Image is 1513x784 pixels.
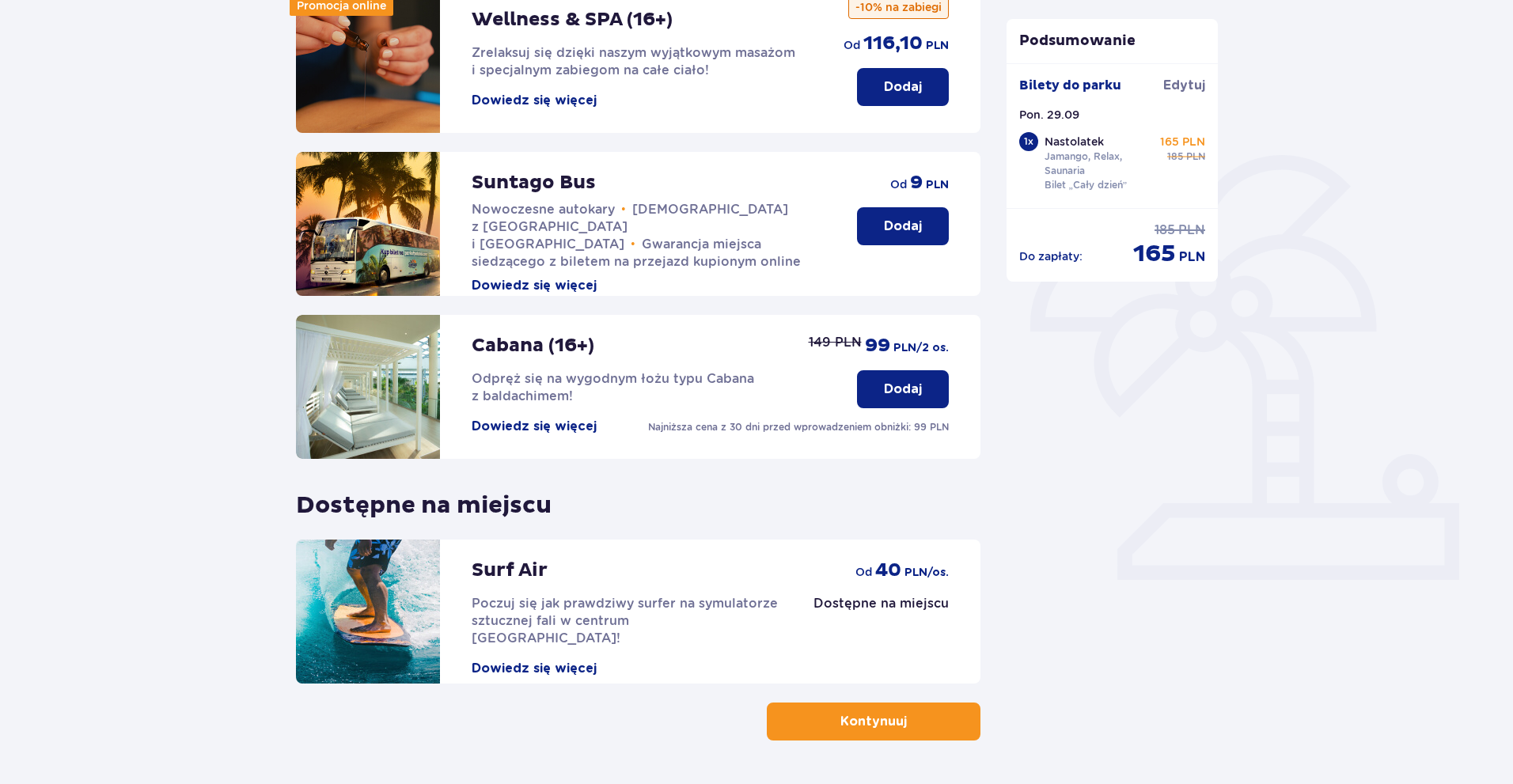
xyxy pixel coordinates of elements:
[1155,222,1175,239] p: 185
[296,315,440,459] img: attraction
[1179,248,1205,266] p: PLN
[472,45,795,78] span: Zrelaksuj się dzięki naszym wyjątkowym masażom i specjalnym zabiegom na całe ciało!
[857,370,949,408] button: Dodaj
[813,595,949,612] p: Dostępne na miejscu
[648,420,949,434] p: Najniższa cena z 30 dni przed wprowadzeniem obniżki: 99 PLN
[767,703,980,740] button: Kontynuuj
[472,92,597,109] button: Dowiedz się więcej
[844,37,860,53] p: od
[1019,77,1121,94] p: Bilety do parku
[1045,150,1154,178] p: Jamango, Relax, Saunaria
[472,371,754,403] span: Odpręż się na wygodnym łożu typu Cabana z baldachimem!
[926,177,949,193] p: PLN
[296,478,552,521] p: Dostępne na miejscu
[910,171,923,195] p: 9
[809,334,862,351] p: 149 PLN
[884,218,922,235] p: Dodaj
[1133,239,1176,269] p: 165
[1178,222,1205,239] p: PLN
[1167,150,1183,164] p: 185
[1186,150,1205,164] p: PLN
[472,596,778,646] span: Poczuj się jak prawdziwy surfer na symulatorze sztucznej fali w centrum [GEOGRAPHIC_DATA]!
[1007,32,1219,51] p: Podsumowanie
[855,564,872,580] p: od
[621,202,626,218] span: •
[926,38,949,54] p: PLN
[884,78,922,96] p: Dodaj
[1019,132,1038,151] div: 1 x
[1019,248,1083,264] p: Do zapłaty :
[1045,134,1104,150] p: Nastolatek
[472,202,615,217] span: Nowoczesne autokary
[472,418,597,435] button: Dowiedz się więcej
[472,202,788,252] span: [DEMOGRAPHIC_DATA] z [GEOGRAPHIC_DATA] i [GEOGRAPHIC_DATA]
[631,237,635,252] span: •
[472,277,597,294] button: Dowiedz się więcej
[1160,134,1205,150] p: 165 PLN
[875,559,901,582] p: 40
[1019,107,1079,123] p: Pon. 29.09
[904,565,949,581] p: PLN /os.
[857,207,949,245] button: Dodaj
[893,340,949,356] p: PLN /2 os.
[472,334,594,358] p: Cabana (16+)
[863,32,923,55] p: 116,10
[296,540,440,684] img: attraction
[890,176,907,192] p: od
[472,171,596,195] p: Suntago Bus
[296,152,440,296] img: attraction
[857,68,949,106] button: Dodaj
[472,8,673,32] p: Wellness & SPA (16+)
[472,660,597,677] button: Dowiedz się więcej
[884,381,922,398] p: Dodaj
[840,713,907,730] p: Kontynuuj
[1045,178,1128,192] p: Bilet „Cały dzień”
[472,559,548,582] p: Surf Air
[1163,77,1205,94] a: Edytuj
[865,334,890,358] p: 99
